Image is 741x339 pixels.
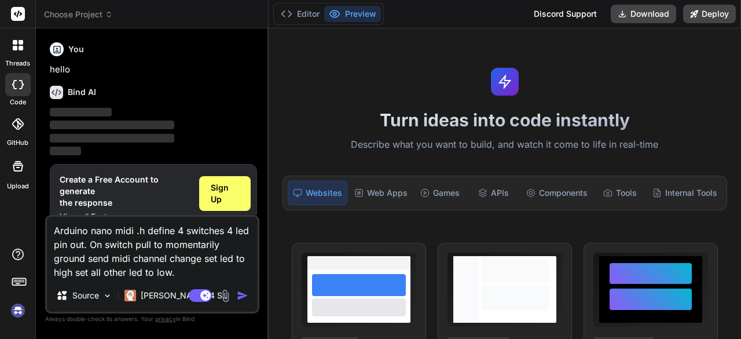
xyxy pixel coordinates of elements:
span: Sign Up [211,182,239,205]
div: Discord Support [527,5,604,23]
div: Tools [595,181,645,205]
p: [PERSON_NAME] 4 S.. [141,290,227,301]
img: icon [237,290,248,301]
h1: Create a Free Account to generate the response [60,174,190,209]
p: Describe what you want to build, and watch it come to life in real-time [276,137,734,152]
textarea: Arduino nano midi .h define 4 switches 4 led pin out. On switch pull to momentarily ground send m... [47,217,258,279]
button: Download [611,5,676,23]
p: Always double-check its answers. Your in Bind [45,314,259,325]
label: GitHub [7,138,28,148]
button: Deploy [683,5,736,23]
p: Source [72,290,99,301]
span: privacy [155,315,176,322]
div: APIs [468,181,519,205]
img: signin [8,301,28,320]
div: Web Apps [350,181,412,205]
div: Games [414,181,465,205]
img: Claude 4 Sonnet [124,290,136,301]
span: ‌ [50,134,174,143]
h6: You [68,43,84,55]
img: Pick Models [102,291,112,301]
label: code [10,97,26,107]
p: hello [50,63,257,76]
div: Websites [288,181,347,205]
p: View all Features [60,211,190,223]
h6: Bind AI [68,86,96,98]
span: ‌ [50,147,81,155]
span: ‌ [50,121,174,129]
button: Preview [324,6,381,22]
span: Choose Project [44,9,113,20]
h1: Turn ideas into code instantly [276,110,734,130]
label: Upload [7,181,29,191]
img: attachment [219,289,232,302]
label: threads [5,59,30,68]
div: Components [522,181,592,205]
span: ‌ [50,108,112,116]
button: Editor [276,6,324,22]
div: Internal Tools [648,181,722,205]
